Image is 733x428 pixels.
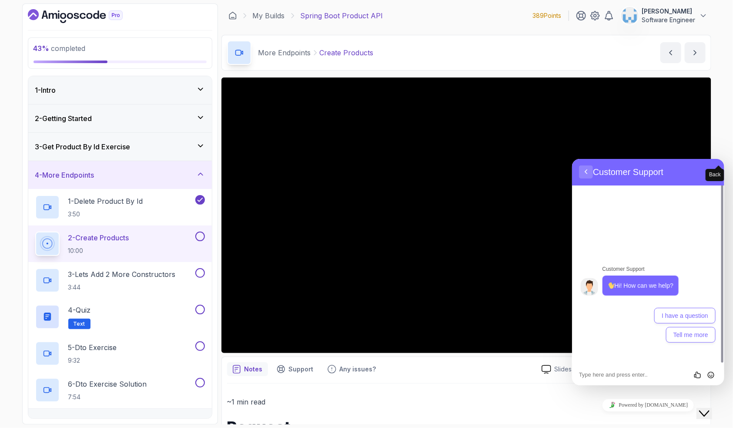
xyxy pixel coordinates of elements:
p: 1 - Delete Product By Id [68,196,143,206]
p: 10:00 [68,246,129,255]
button: notes button [227,362,268,376]
button: 2-Create Products10:00 [35,232,205,256]
img: user profile image [622,7,638,24]
button: 3-Lets Add 2 More Constructors3:44 [35,268,205,293]
p: Slides [555,365,572,374]
button: Support button [271,362,319,376]
iframe: chat widget [572,159,724,385]
p: 9:32 [68,356,117,365]
button: previous content [660,42,681,63]
h3: 5 - Update Product Exercise [35,418,124,428]
p: 3:44 [68,283,176,292]
p: 2 - Create Products [68,233,129,243]
p: Create Products [320,47,374,58]
a: Dashboard [28,9,143,23]
p: Any issues? [340,365,376,374]
p: Notes [244,365,263,374]
a: My Builds [253,10,285,21]
p: More Endpoints [258,47,311,58]
h3: 4 - More Endpoints [35,170,94,180]
iframe: chat widget [572,395,724,415]
p: 4 - Quiz [68,305,91,315]
button: next content [685,42,706,63]
button: 5-Dto Exercise9:32 [35,341,205,366]
p: 3:50 [68,210,143,219]
p: 6 - Dto Exercise Solution [68,379,147,389]
p: Spring Boot Product API [301,10,383,21]
p: 7:54 [68,393,147,401]
a: Slides [535,365,579,374]
button: Feedback button [322,362,382,376]
button: 1-Intro [28,76,212,104]
p: [PERSON_NAME] [642,7,696,16]
span: 43 % [33,44,50,53]
h3: 1 - Intro [35,85,56,95]
h3: 2 - Getting Started [35,113,92,124]
iframe: chat widget [696,393,724,419]
button: 2-Getting Started [28,104,212,132]
p: 389 Points [533,11,562,20]
span: completed [33,44,86,53]
button: 1-Delete Product By Id3:50 [35,195,205,219]
p: ~1 min read [227,396,706,408]
button: 3-Get Product By Id Exercise [28,133,212,161]
button: 4-QuizText [35,305,205,329]
p: 3 - Lets Add 2 More Constructors [68,269,176,280]
span: Text [74,320,85,327]
button: 4-More Endpoints [28,161,212,189]
button: 6-Dto Exercise Solution7:54 [35,378,205,402]
a: Dashboard [228,11,237,20]
button: user profile image[PERSON_NAME]Software Engineer [621,7,708,24]
p: Support [289,365,314,374]
p: Software Engineer [642,16,696,24]
p: 5 - Dto Exercise [68,342,117,353]
h3: 3 - Get Product By Id Exercise [35,142,131,152]
iframe: 2 - Create Products [221,78,711,353]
